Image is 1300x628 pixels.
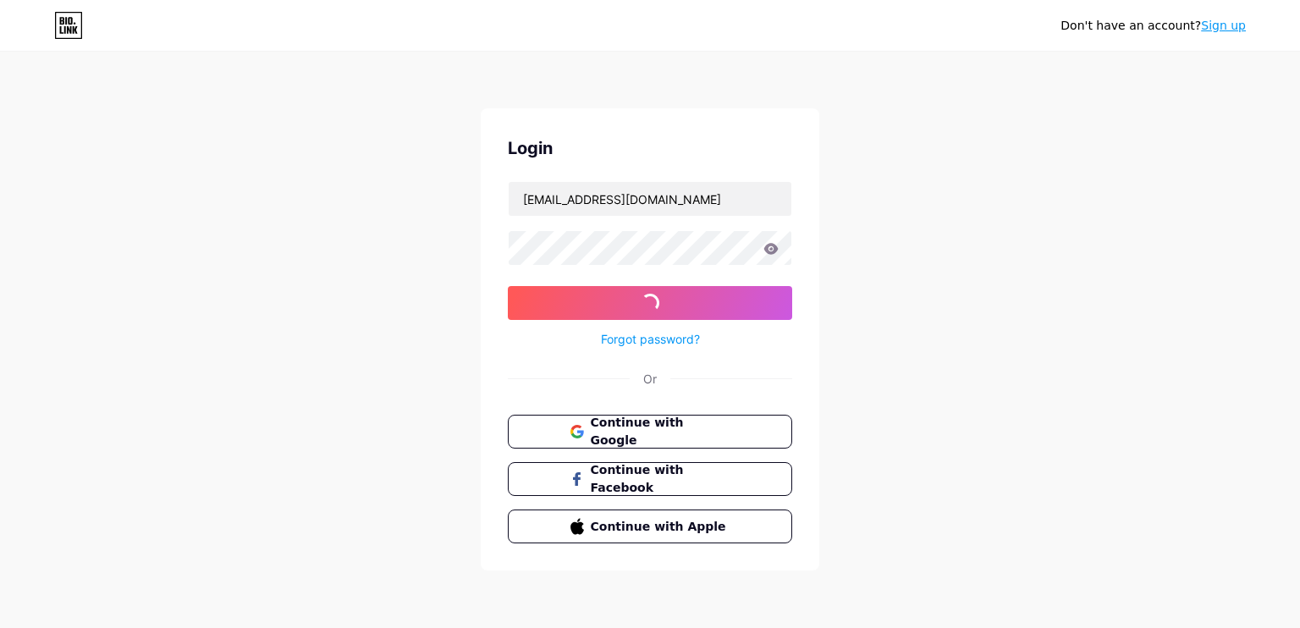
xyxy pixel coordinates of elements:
[508,510,792,543] button: Continue with Apple
[591,518,730,536] span: Continue with Apple
[1060,17,1246,35] div: Don't have an account?
[591,461,730,497] span: Continue with Facebook
[1201,19,1246,32] a: Sign up
[508,462,792,496] button: Continue with Facebook
[508,135,792,161] div: Login
[509,182,791,216] input: Username
[601,330,700,348] a: Forgot password?
[591,414,730,449] span: Continue with Google
[643,370,657,388] div: Or
[508,415,792,449] button: Continue with Google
